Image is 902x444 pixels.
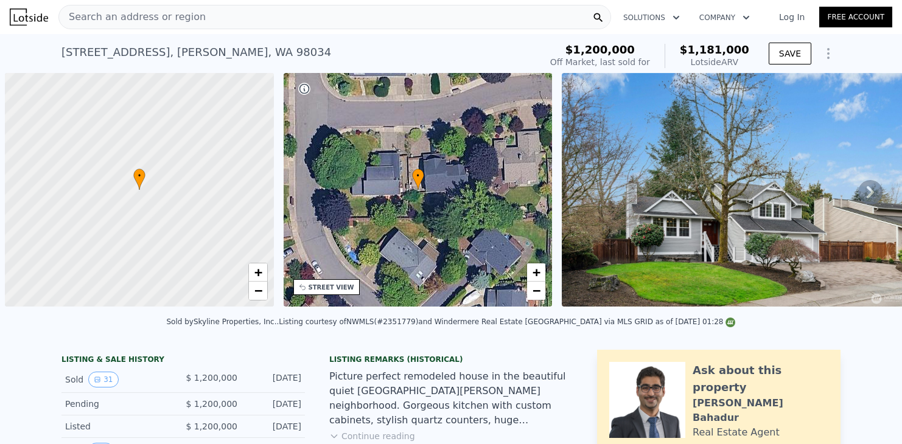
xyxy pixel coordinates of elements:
[533,265,540,280] span: +
[527,282,545,300] a: Zoom out
[88,372,118,387] button: View historical data
[565,43,635,56] span: $1,200,000
[533,283,540,298] span: −
[527,263,545,282] a: Zoom in
[769,43,811,64] button: SAVE
[247,420,301,432] div: [DATE]
[254,283,262,298] span: −
[693,362,828,396] div: Ask about this property
[279,317,735,326] div: Listing courtesy of NWMLS (#2351779) and Windermere Real Estate [GEOGRAPHIC_DATA] via MLS GRID as...
[61,44,331,61] div: [STREET_ADDRESS] , [PERSON_NAME] , WA 98034
[65,420,173,432] div: Listed
[816,41,841,66] button: Show Options
[247,398,301,410] div: [DATE]
[254,265,262,280] span: +
[690,7,760,29] button: Company
[249,263,267,282] a: Zoom in
[133,168,145,190] div: •
[764,11,819,23] a: Log In
[693,425,780,440] div: Real Estate Agent
[412,168,424,190] div: •
[412,170,424,181] span: •
[61,355,305,367] div: LISTING & SALE HISTORY
[247,372,301,387] div: [DATE]
[693,396,828,425] div: [PERSON_NAME] Bahadur
[680,43,749,56] span: $1,181,000
[725,317,735,327] img: NWMLS Logo
[309,283,354,292] div: STREET VIEW
[65,398,173,410] div: Pending
[186,373,237,383] span: $ 1,200,000
[186,421,237,431] span: $ 1,200,000
[65,372,173,387] div: Sold
[186,399,237,409] span: $ 1,200,000
[249,282,267,300] a: Zoom out
[59,10,206,24] span: Search an address or region
[133,170,145,181] span: •
[329,430,415,442] button: Continue reading
[614,7,690,29] button: Solutions
[680,56,749,68] div: Lotside ARV
[167,317,279,326] div: Sold by Skyline Properties, Inc. .
[819,7,892,27] a: Free Account
[329,369,573,428] div: Picture perfect remodeled house in the beautiful quiet [GEOGRAPHIC_DATA][PERSON_NAME] neighborhoo...
[550,56,650,68] div: Off Market, last sold for
[10,9,48,26] img: Lotside
[329,355,573,364] div: Listing Remarks (Historical)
